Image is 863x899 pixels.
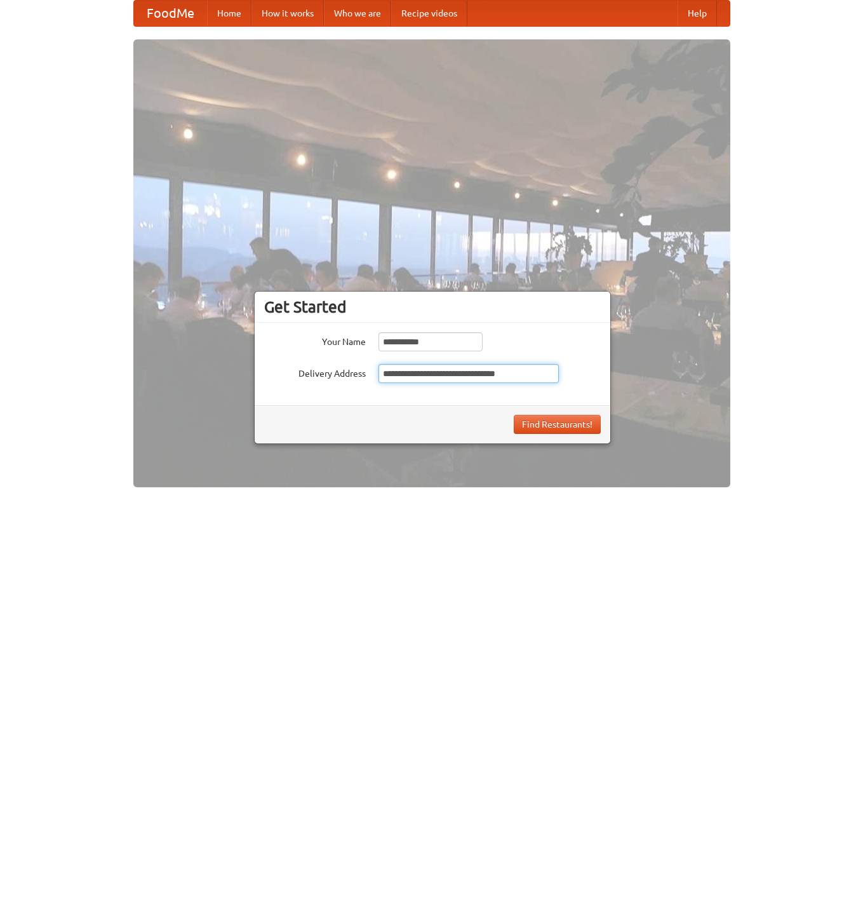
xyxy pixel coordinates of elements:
a: Who we are [324,1,391,26]
a: Recipe videos [391,1,467,26]
a: FoodMe [134,1,207,26]
a: How it works [251,1,324,26]
label: Delivery Address [264,364,366,380]
button: Find Restaurants! [514,415,601,434]
h3: Get Started [264,297,601,316]
a: Home [207,1,251,26]
a: Help [678,1,717,26]
label: Your Name [264,332,366,348]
